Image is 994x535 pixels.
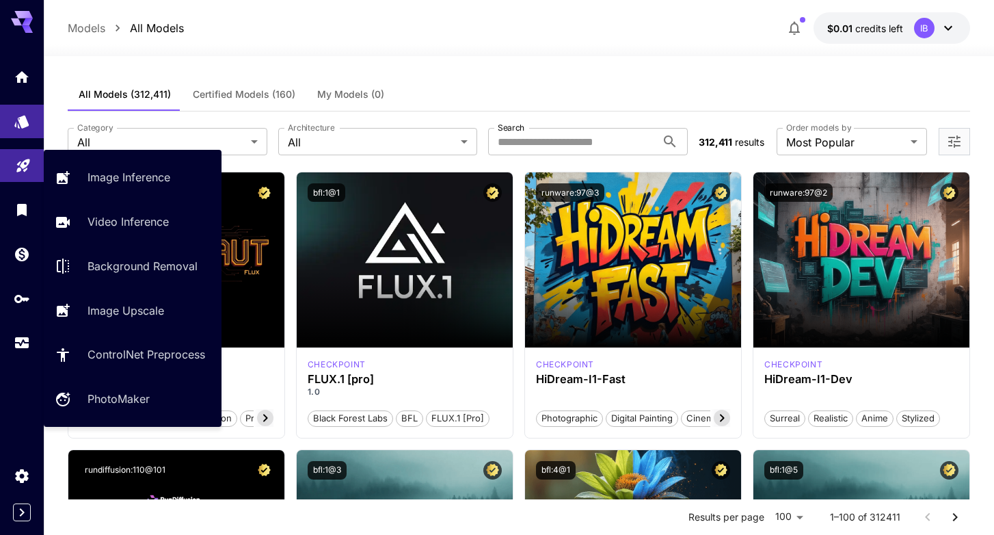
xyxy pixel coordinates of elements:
[483,461,502,480] button: Certified Model – Vetted for best performance and includes a commercial license.
[688,510,764,524] p: Results per page
[308,373,502,386] h3: FLUX.1 [pro]
[855,23,903,34] span: credits left
[44,338,221,371] a: ControlNet Preprocess
[606,412,677,426] span: Digital Painting
[308,386,502,398] p: 1.0
[809,412,852,426] span: Realistic
[536,358,594,371] p: checkpoint
[308,183,345,202] button: bfl:1@1
[44,382,221,416] a: PhotoMaker
[44,293,221,327] a: Image Upscale
[397,412,422,426] span: BFL
[193,88,295,101] span: Certified Models (160)
[77,122,113,133] label: Category
[940,461,958,480] button: Certified Model – Vetted for best performance and includes a commercial license.
[88,346,205,363] p: ControlNet Preprocess
[536,183,604,202] button: runware:97@3
[770,507,808,527] div: 100
[88,169,170,185] p: Image Inference
[14,290,30,307] div: API Keys
[14,467,30,484] div: Settings
[897,412,939,426] span: Stylized
[308,412,392,426] span: Black Forest Labs
[308,358,366,371] div: fluxpro
[830,510,900,524] p: 1–100 of 312411
[88,258,198,274] p: Background Removal
[255,183,273,202] button: Certified Model – Vetted for best performance and includes a commercial license.
[536,358,594,371] div: HiDream Fast
[537,412,602,426] span: Photographic
[15,153,31,170] div: Playground
[814,12,970,44] button: $0.01326
[914,18,935,38] div: IB
[77,134,245,151] span: All
[786,134,905,151] span: Most Popular
[68,20,105,36] p: Models
[712,461,730,480] button: Certified Model – Vetted for best performance and includes a commercial license.
[946,133,963,151] button: Open more filters
[14,68,30,86] div: Home
[699,136,732,148] span: 312,411
[68,20,184,36] nav: breadcrumb
[44,205,221,239] a: Video Inference
[88,302,164,319] p: Image Upscale
[536,373,730,386] h3: HiDream-I1-Fast
[255,461,273,480] button: Certified Model – Vetted for best performance and includes a commercial license.
[712,183,730,202] button: Certified Model – Vetted for best performance and includes a commercial license.
[14,335,30,352] div: Usage
[317,88,384,101] span: My Models (0)
[786,122,851,133] label: Order models by
[14,246,30,263] div: Wallet
[940,183,958,202] button: Certified Model – Vetted for best performance and includes a commercial license.
[536,461,576,480] button: bfl:4@1
[79,88,171,101] span: All Models (312,411)
[288,134,456,151] span: All
[79,461,171,480] button: rundiffusion:110@101
[857,412,893,426] span: Anime
[827,21,903,36] div: $0.01326
[764,358,822,371] p: checkpoint
[483,183,502,202] button: Certified Model – Vetted for best performance and includes a commercial license.
[88,391,150,407] p: PhotoMaker
[44,161,221,194] a: Image Inference
[764,373,958,386] h3: HiDream-I1-Dev
[130,20,184,36] p: All Models
[764,183,833,202] button: runware:97@2
[288,122,334,133] label: Architecture
[427,412,489,426] span: FLUX.1 [pro]
[308,358,366,371] p: checkpoint
[764,461,803,480] button: bfl:1@5
[765,412,805,426] span: Surreal
[735,136,764,148] span: results
[13,504,31,521] button: Expand sidebar
[498,122,524,133] label: Search
[241,412,265,426] span: pro
[941,504,969,531] button: Go to next page
[827,23,855,34] span: $0.01
[682,412,733,426] span: Cinematic
[764,358,822,371] div: HiDream Dev
[308,461,347,480] button: bfl:1@3
[14,109,30,126] div: Models
[14,201,30,218] div: Library
[88,213,169,230] p: Video Inference
[44,250,221,283] a: Background Removal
